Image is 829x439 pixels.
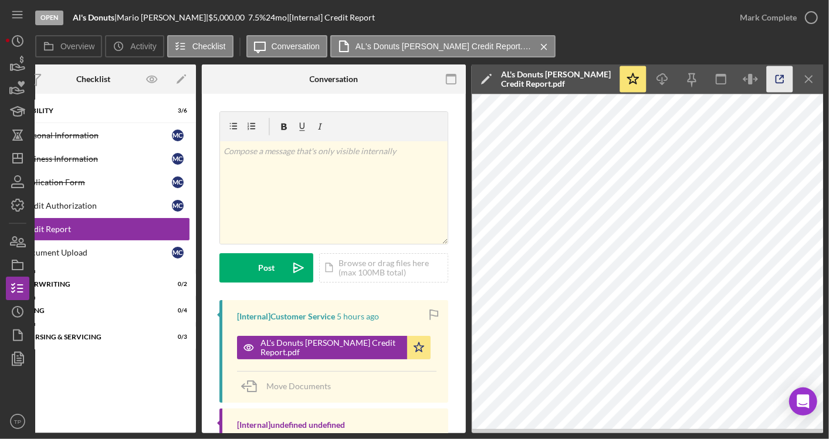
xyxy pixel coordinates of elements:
div: 0 / 4 [166,307,187,314]
div: 0 / 3 [166,333,187,341]
div: Personal Information [21,131,172,140]
label: AL's Donuts [PERSON_NAME] Credit Report.pdf [356,42,532,51]
label: Checklist [192,42,226,51]
div: M C [172,176,184,188]
div: M C [172,153,184,165]
div: M C [172,130,184,141]
div: M C [172,247,184,258]
b: Al's Donuts [73,12,114,22]
button: AL's Donuts [PERSON_NAME] Credit Report.pdf [237,336,431,359]
div: Document Upload [21,248,172,257]
div: $5,000.00 [208,13,248,22]
div: Application Form [21,178,172,187]
div: Checklist [76,74,110,84]
div: Business Information [21,154,172,164]
div: Post [258,253,275,283]
button: Overview [35,35,102,57]
div: Open Intercom Messenger [789,387,817,416]
div: Mario [PERSON_NAME] | [117,13,208,22]
button: Checklist [167,35,234,57]
button: Mark Complete [728,6,823,29]
div: [Internal] undefined undefined [237,420,345,430]
div: AL's Donuts [PERSON_NAME] Credit Report.pdf [260,338,401,357]
button: TP [6,410,29,433]
div: Disbursing & Servicing [14,333,158,341]
div: Closing [14,307,158,314]
button: Move Documents [237,372,343,401]
div: 7.5 % [248,13,266,22]
button: Conversation [246,35,328,57]
div: Underwriting [14,281,158,288]
label: Overview [60,42,94,51]
span: Move Documents [266,381,331,391]
div: Credit Report [21,224,190,234]
time: 2025-08-26 17:04 [337,312,379,321]
div: [Internal] Customer Service [237,312,335,321]
div: Credit Authorization [21,201,172,210]
div: | [Internal] Credit Report [287,13,375,22]
div: Eligibility [14,107,158,114]
button: AL's Donuts [PERSON_NAME] Credit Report.pdf [330,35,556,57]
div: 3 / 6 [166,107,187,114]
button: Activity [105,35,164,57]
label: Conversation [272,42,320,51]
div: 0 / 2 [166,281,187,288]
div: 24 mo [266,13,287,22]
div: AL's Donuts [PERSON_NAME] Credit Report.pdf [501,70,613,89]
div: Open [35,11,63,25]
div: | [73,13,117,22]
div: M C [172,200,184,212]
text: TP [14,418,21,425]
button: Post [219,253,313,283]
label: Activity [130,42,156,51]
div: Mark Complete [740,6,797,29]
div: Conversation [310,74,358,84]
